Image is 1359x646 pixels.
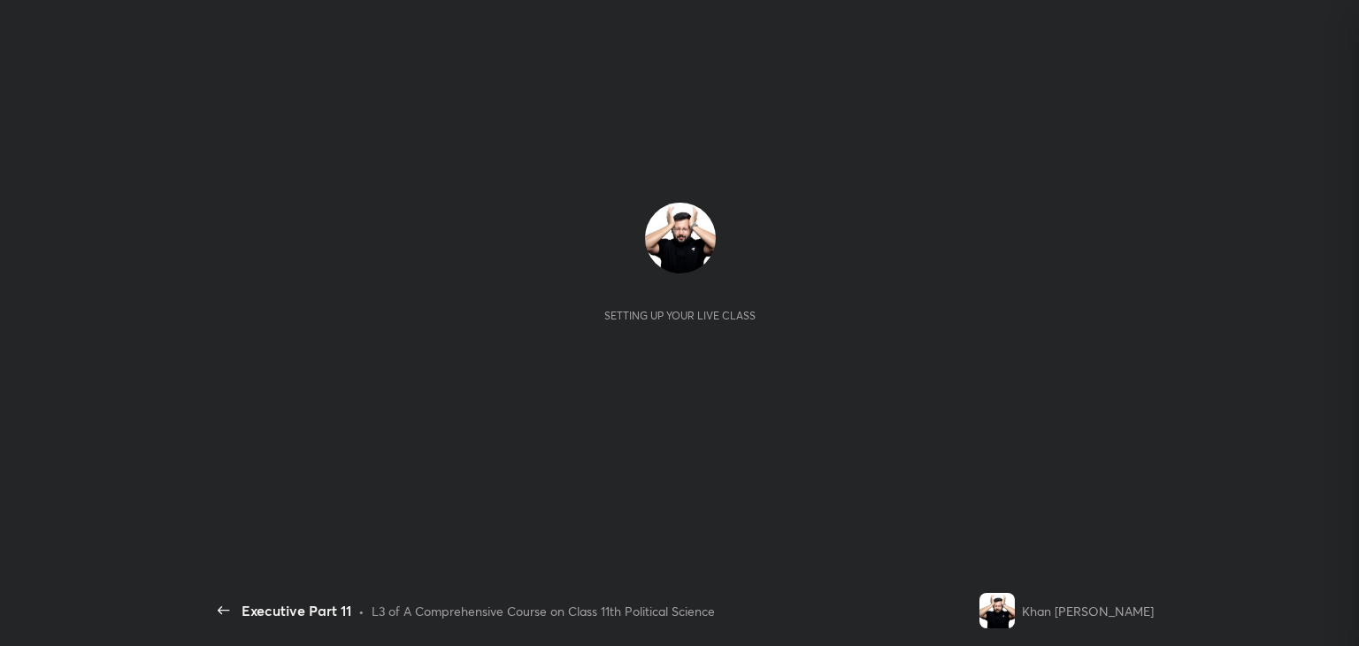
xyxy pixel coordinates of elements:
[242,600,351,621] div: Executive Part 11
[604,309,756,322] div: Setting up your live class
[358,602,365,620] div: •
[645,203,716,273] img: 9471f33ee4cf4c9c8aef64665fbd547a.jpg
[1022,602,1154,620] div: Khan [PERSON_NAME]
[979,593,1015,628] img: 9471f33ee4cf4c9c8aef64665fbd547a.jpg
[372,602,715,620] div: L3 of A Comprehensive Course on Class 11th Political Science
